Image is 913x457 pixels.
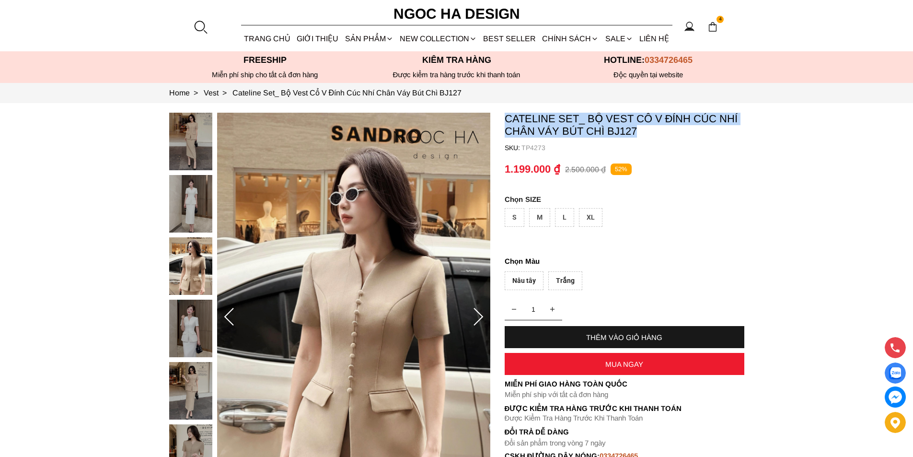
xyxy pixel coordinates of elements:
p: Được Kiểm Tra Hàng Trước Khi Thanh Toán [505,414,744,422]
div: Miễn phí ship cho tất cả đơn hàng [169,70,361,79]
input: Quantity input [505,300,562,319]
span: > [190,89,202,97]
p: Cateline Set_ Bộ Vest Cổ V Đính Cúc Nhí Chân Váy Bút Chì BJ127 [505,113,744,138]
div: Trắng [548,271,582,290]
span: 0334726465 [645,55,693,65]
span: 4 [717,16,724,23]
a: messenger [885,387,906,408]
font: Đổi sản phẩm trong vòng 7 ngày [505,439,606,447]
img: img-CART-ICON-ksit0nf1 [707,22,718,32]
p: Được Kiểm Tra Hàng Trước Khi Thanh Toán [505,404,744,413]
a: Link to Cateline Set_ Bộ Vest Cổ V Đính Cúc Nhí Chân Váy Bút Chì BJ127 [232,89,462,97]
p: 2.500.000 ₫ [565,165,606,174]
div: L [555,208,574,227]
div: XL [579,208,602,227]
a: Link to Vest [204,89,232,97]
h6: SKU: [505,144,521,152]
div: M [529,208,550,227]
font: Miễn phí giao hàng toàn quốc [505,380,627,388]
p: 52% [611,164,632,176]
a: LIÊN HỆ [636,26,672,51]
font: Kiểm tra hàng [422,55,491,65]
div: MUA NGAY [505,360,744,368]
a: Link to Home [169,89,204,97]
a: TRANG CHỦ [241,26,294,51]
p: 1.199.000 ₫ [505,163,560,176]
img: Display image [889,367,901,379]
div: Chính sách [539,26,602,51]
p: TP4273 [521,144,744,152]
p: Được kiểm tra hàng trước khi thanh toán [361,70,553,79]
p: Hotline: [553,55,744,65]
img: Cateline Set_ Bộ Vest Cổ V Đính Cúc Nhí Chân Váy Bút Chì BJ127_mini_1 [169,175,212,233]
div: SẢN PHẨM [342,26,396,51]
p: Màu [505,256,744,267]
img: Cateline Set_ Bộ Vest Cổ V Đính Cúc Nhí Chân Váy Bút Chì BJ127_mini_4 [169,362,212,420]
font: Miễn phí ship với tất cả đơn hàng [505,390,608,398]
a: Display image [885,363,906,384]
a: NEW COLLECTION [396,26,480,51]
a: Ngoc Ha Design [385,2,529,25]
p: Freeship [169,55,361,65]
a: BEST SELLER [480,26,539,51]
a: GIỚI THIỆU [294,26,342,51]
h6: Độc quyền tại website [553,70,744,79]
p: SIZE [505,195,744,203]
div: THÊM VÀO GIỎ HÀNG [505,333,744,341]
img: Cateline Set_ Bộ Vest Cổ V Đính Cúc Nhí Chân Váy Bút Chì BJ127_mini_0 [169,113,212,170]
h6: Đổi trả dễ dàng [505,428,744,436]
div: S [505,208,524,227]
span: > [219,89,231,97]
div: Nâu tây [505,271,543,290]
a: SALE [602,26,636,51]
img: Cateline Set_ Bộ Vest Cổ V Đính Cúc Nhí Chân Váy Bút Chì BJ127_mini_2 [169,237,212,295]
img: Cateline Set_ Bộ Vest Cổ V Đính Cúc Nhí Chân Váy Bút Chì BJ127_mini_3 [169,300,212,357]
